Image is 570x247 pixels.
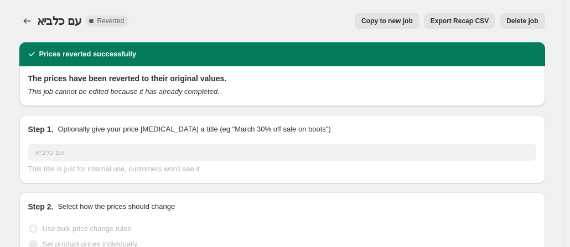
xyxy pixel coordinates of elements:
span: Delete job [506,17,538,25]
input: 30% off holiday sale [28,144,536,161]
span: Use bulk price change rules [43,224,131,233]
span: This title is just for internal use, customers won't see it [28,165,200,173]
button: Export Recap CSV [424,13,495,29]
span: Reverted [97,17,124,25]
button: Price change jobs [19,13,35,29]
h2: Step 2. [28,201,54,212]
button: Copy to new job [355,13,419,29]
h2: The prices have been reverted to their original values. [28,73,536,84]
p: Select how the prices should change [58,201,175,212]
h2: Prices reverted successfully [39,49,137,60]
p: Optionally give your price [MEDICAL_DATA] a title (eg "March 30% off sale on boots") [58,124,330,135]
span: עם כלביא [37,15,82,27]
span: Copy to new job [361,17,413,25]
h2: Step 1. [28,124,54,135]
i: This job cannot be edited because it has already completed. [28,87,220,96]
span: Export Recap CSV [431,17,489,25]
button: Delete job [500,13,545,29]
